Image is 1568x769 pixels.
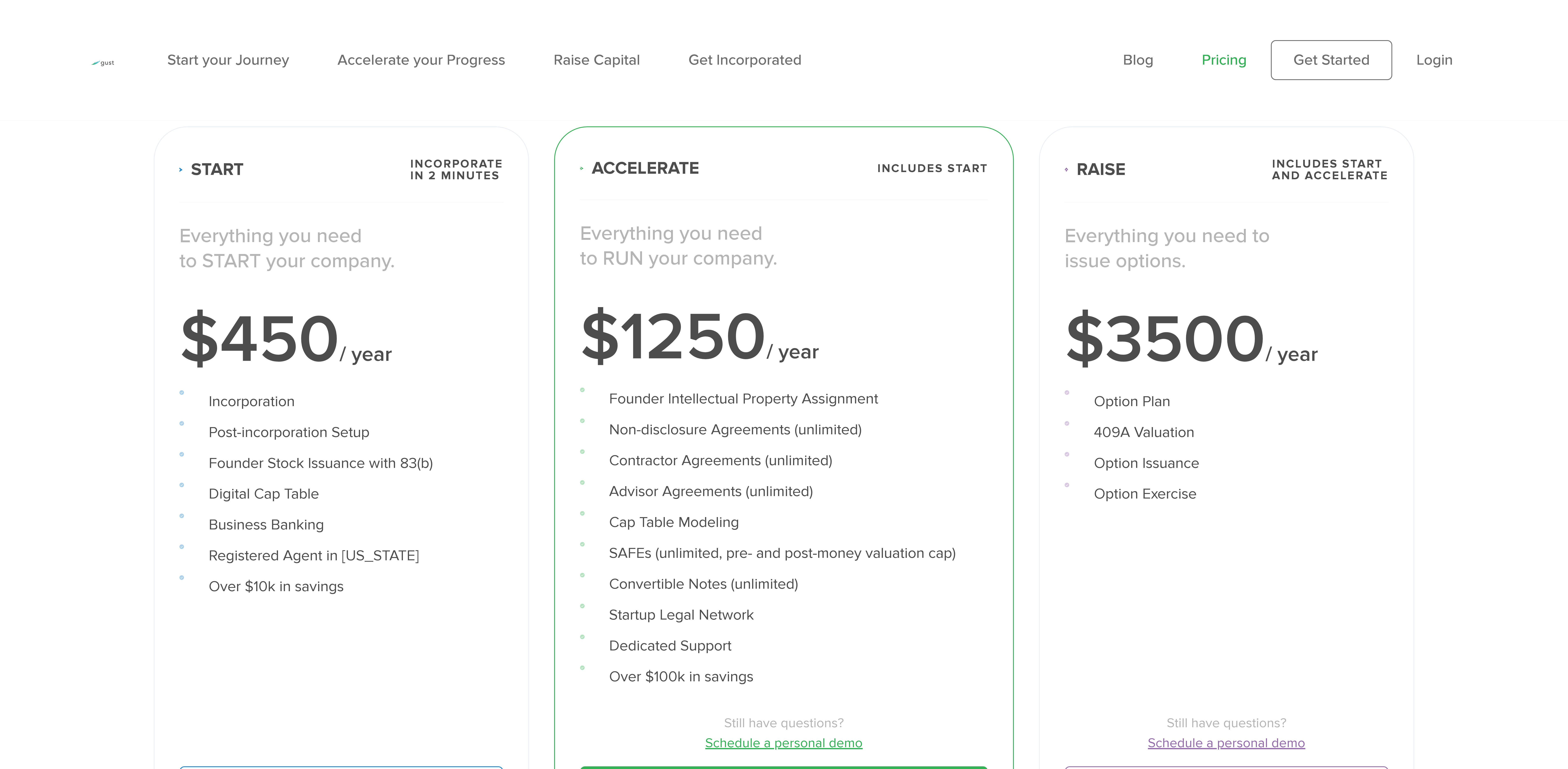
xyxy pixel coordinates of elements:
a: Pricing [1202,51,1247,69]
li: Contractor Agreements (unlimited) [580,449,988,472]
div: $450 [179,307,503,373]
li: Founder Stock Issuance with 83(b) [179,452,503,474]
p: Everything you need to issue options. [1065,223,1389,273]
li: Business Banking [179,514,503,536]
a: Schedule a personal demo [580,733,988,753]
li: Non-disclosure Agreements (unlimited) [580,418,988,441]
a: Schedule a personal demo [1065,733,1389,753]
div: $3500 [1065,307,1389,373]
li: SAFEs (unlimited, pre- and post-money valuation cap) [580,542,988,564]
span: Includes START and ACCELERATE [1272,158,1388,182]
li: Startup Legal Network [580,604,988,626]
span: Start [179,161,244,178]
li: Post-incorporation Setup [179,421,503,444]
span: Still have questions? [580,713,988,733]
span: / year [340,342,392,367]
a: Login [1417,51,1453,69]
a: Accelerate your Progress [337,51,505,69]
li: Dedicated Support [580,635,988,657]
li: Advisor Agreements (unlimited) [580,480,988,503]
a: Raise Capital [554,51,640,69]
a: Blog [1123,51,1154,69]
li: Incorporation [179,390,503,413]
a: Start your Journey [167,51,289,69]
p: Everything you need to RUN your company. [580,221,988,271]
img: Accelerate Icon [580,167,584,170]
span: Raise [1065,161,1126,178]
li: Over $10k in savings [179,575,503,598]
li: Convertible Notes (unlimited) [580,573,988,595]
a: Get Incorporated [689,51,802,69]
li: Registered Agent in [US_STATE] [179,544,503,567]
span: Accelerate [580,160,699,177]
img: Start Icon X2 [179,168,183,172]
li: Cap Table Modeling [580,511,988,534]
li: Option Exercise [1065,483,1389,505]
span: Incorporate in 2 Minutes [410,158,503,182]
div: $1250 [580,304,988,371]
span: / year [767,339,819,364]
li: Digital Cap Table [179,483,503,505]
img: Raise Icon [1065,168,1068,172]
span: / year [1266,342,1318,367]
li: Option Issuance [1065,452,1389,474]
a: Get Started [1271,40,1392,80]
li: Founder Intellectual Property Assignment [580,388,988,410]
li: 409A Valuation [1065,421,1389,444]
img: Gust Logo [91,61,114,66]
li: Over $100k in savings [580,665,988,688]
span: Still have questions? [1065,713,1389,733]
p: Everything you need to START your company. [179,223,503,273]
span: Includes START [877,163,988,174]
li: Option Plan [1065,390,1389,413]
